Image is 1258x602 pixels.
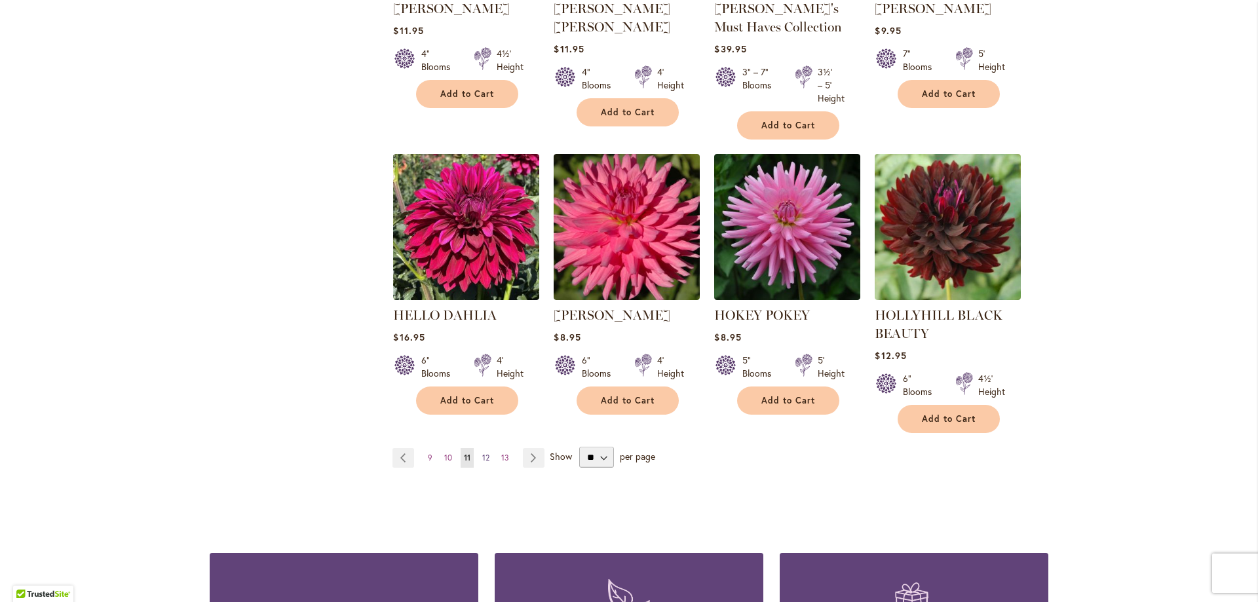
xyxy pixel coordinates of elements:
img: HOLLYHILL BLACK BEAUTY [875,154,1021,300]
button: Add to Cart [416,80,518,108]
a: 9 [425,448,436,468]
div: 4' Height [497,354,524,380]
span: Add to Cart [440,395,494,406]
span: Add to Cart [922,88,976,100]
div: 5' Height [818,354,845,380]
span: per page [620,450,655,462]
a: HOKEY POKEY [714,290,860,303]
a: Hello Dahlia [393,290,539,303]
iframe: Launch Accessibility Center [10,555,47,592]
span: $9.95 [875,24,901,37]
a: [PERSON_NAME] [875,1,991,16]
a: 12 [479,448,493,468]
a: 10 [441,448,455,468]
button: Add to Cart [737,386,839,415]
span: $8.95 [554,331,581,343]
span: 11 [464,453,470,462]
div: 6" Blooms [903,372,940,398]
div: 7" Blooms [903,47,940,73]
button: Add to Cart [898,80,1000,108]
span: $16.95 [393,331,425,343]
img: HERBERT SMITH [554,154,700,300]
button: Add to Cart [577,386,679,415]
button: Add to Cart [737,111,839,140]
a: HOKEY POKEY [714,307,810,323]
span: 12 [482,453,489,462]
a: 13 [498,448,512,468]
span: Add to Cart [601,107,655,118]
button: Add to Cart [577,98,679,126]
a: HOLLYHILL BLACK BEAUTY [875,290,1021,303]
a: [PERSON_NAME]'s Must Haves Collection [714,1,842,35]
div: 4½' Height [497,47,524,73]
div: 6" Blooms [421,354,458,380]
span: Add to Cart [440,88,494,100]
div: 4" Blooms [582,66,619,92]
div: 6" Blooms [582,354,619,380]
a: HERBERT SMITH [554,290,700,303]
span: Show [550,450,572,462]
div: 4' Height [657,66,684,92]
a: HOLLYHILL BLACK BEAUTY [875,307,1002,341]
span: 9 [428,453,432,462]
span: 10 [444,453,452,462]
div: 4½' Height [978,372,1005,398]
a: [PERSON_NAME] [393,1,510,16]
div: 4' Height [657,354,684,380]
div: 4" Blooms [421,47,458,73]
a: [PERSON_NAME] [PERSON_NAME] [554,1,670,35]
button: Add to Cart [898,405,1000,433]
img: Hello Dahlia [393,154,539,300]
button: Add to Cart [416,386,518,415]
span: Add to Cart [601,395,655,406]
span: Add to Cart [922,413,976,424]
div: 5' Height [978,47,1005,73]
div: 3" – 7" Blooms [742,66,779,105]
span: Add to Cart [761,395,815,406]
a: [PERSON_NAME] [554,307,670,323]
a: HELLO DAHLIA [393,307,497,323]
span: $11.95 [554,43,584,55]
div: 3½' – 5' Height [818,66,845,105]
span: $11.95 [393,24,423,37]
div: 5" Blooms [742,354,779,380]
span: 13 [501,453,509,462]
span: $8.95 [714,331,741,343]
span: $39.95 [714,43,746,55]
img: HOKEY POKEY [714,154,860,300]
span: $12.95 [875,349,906,362]
span: Add to Cart [761,120,815,131]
